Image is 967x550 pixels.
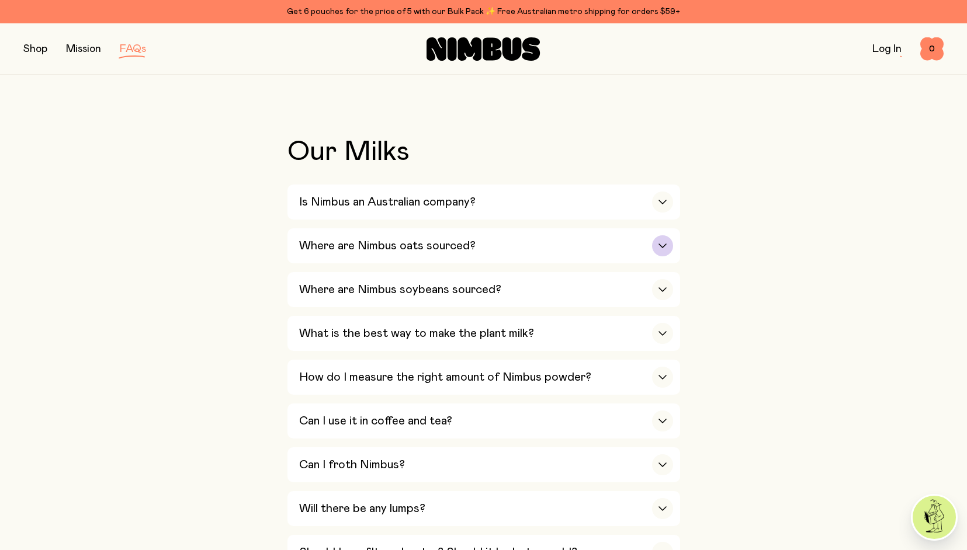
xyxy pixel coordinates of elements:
[287,360,680,395] button: How do I measure the right amount of Nimbus powder?
[299,414,452,428] h3: Can I use it in coffee and tea?
[287,403,680,438] button: Can I use it in coffee and tea?
[299,326,534,340] h3: What is the best way to make the plant milk?
[287,228,680,263] button: Where are Nimbus oats sourced?
[913,496,956,539] img: agent
[299,458,405,472] h3: Can I froth Nimbus?
[287,316,680,351] button: What is the best way to make the plant milk?
[299,239,476,253] h3: Where are Nimbus oats sourced?
[23,5,944,19] div: Get 6 pouches for the price of 5 with our Bulk Pack ✨ Free Australian metro shipping for orders $59+
[299,195,476,209] h3: Is Nimbus an Australian company?
[120,44,146,54] a: FAQs
[872,44,902,54] a: Log In
[66,44,101,54] a: Mission
[299,502,425,516] h3: Will there be any lumps?
[299,370,591,384] h3: How do I measure the right amount of Nimbus powder?
[287,491,680,526] button: Will there be any lumps?
[287,138,680,166] h2: Our Milks
[920,37,944,61] button: 0
[299,283,501,297] h3: Where are Nimbus soybeans sourced?
[287,272,680,307] button: Where are Nimbus soybeans sourced?
[287,447,680,482] button: Can I froth Nimbus?
[287,185,680,220] button: Is Nimbus an Australian company?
